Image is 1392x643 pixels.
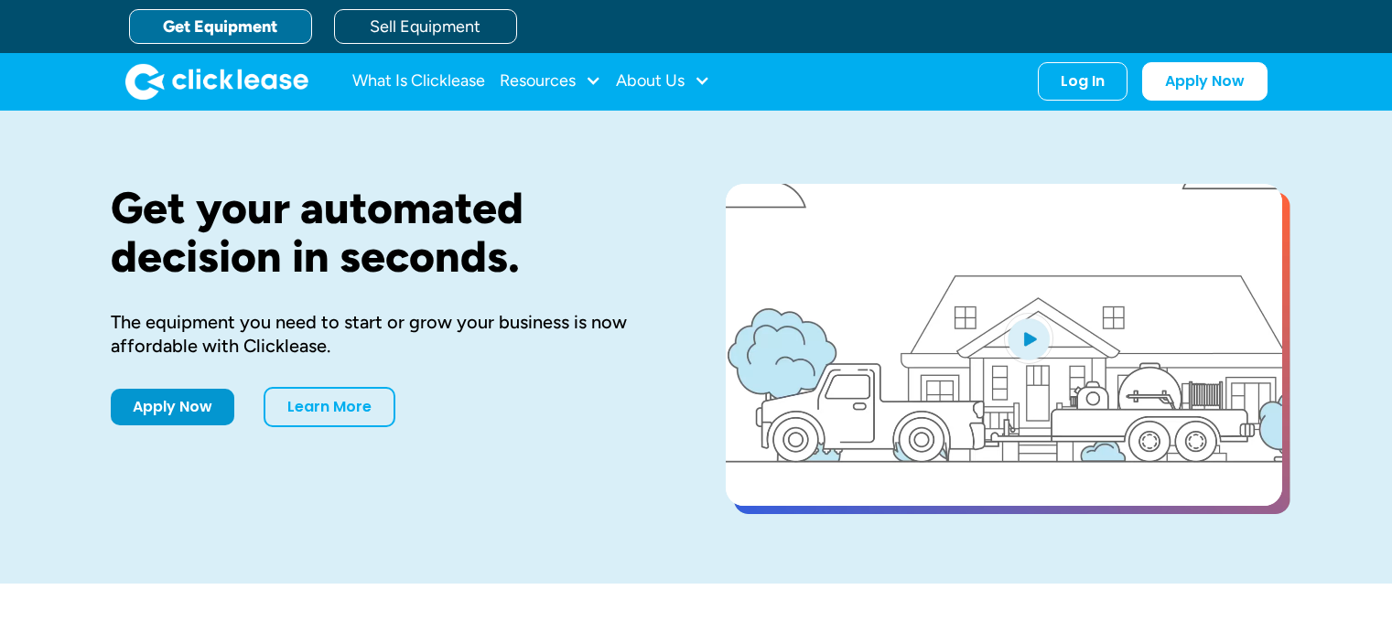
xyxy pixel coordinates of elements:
a: Apply Now [1142,62,1268,101]
a: Learn More [264,387,395,427]
a: Apply Now [111,389,234,425]
div: Log In [1061,72,1105,91]
div: About Us [616,63,710,100]
h1: Get your automated decision in seconds. [111,184,667,281]
div: Resources [500,63,601,100]
a: Get Equipment [129,9,312,44]
a: home [125,63,308,100]
div: The equipment you need to start or grow your business is now affordable with Clicklease. [111,310,667,358]
a: open lightbox [726,184,1282,506]
a: Sell Equipment [334,9,517,44]
img: Clicklease logo [125,63,308,100]
img: Blue play button logo on a light blue circular background [1004,313,1053,364]
a: What Is Clicklease [352,63,485,100]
